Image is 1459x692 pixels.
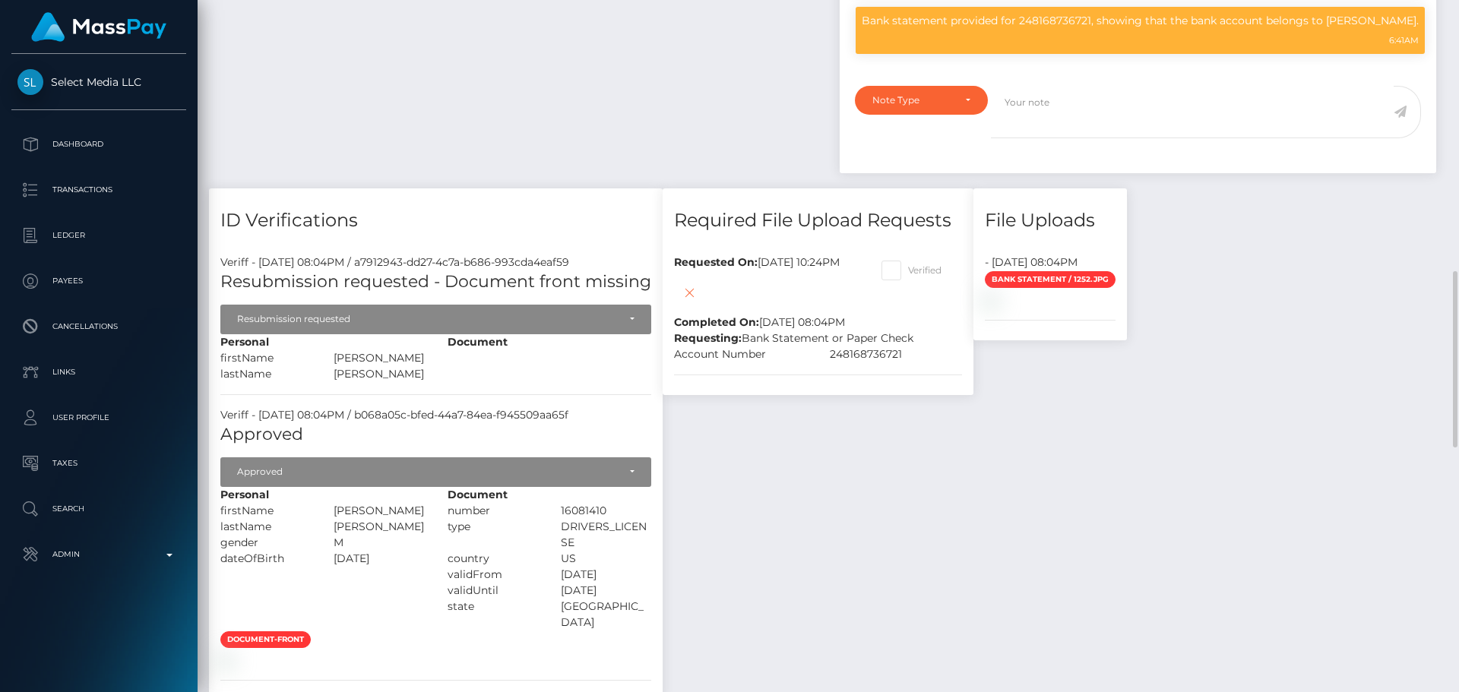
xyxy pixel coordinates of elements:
[17,498,180,520] p: Search
[17,452,180,475] p: Taxes
[663,330,973,346] div: Bank Statement or Paper Check
[322,350,435,366] div: [PERSON_NAME]
[436,551,549,567] div: country
[11,75,186,89] span: Select Media LLC
[220,207,651,234] h4: ID Verifications
[17,543,180,566] p: Admin
[237,466,618,478] div: Approved
[17,270,180,292] p: Payees
[11,216,186,254] a: Ledger
[11,490,186,528] a: Search
[31,12,166,42] img: MassPay Logo
[17,69,43,95] img: Select Media LLC
[322,519,435,535] div: [PERSON_NAME]
[11,125,186,163] a: Dashboard
[663,346,818,362] div: Account Number
[209,366,322,382] div: lastName
[322,366,435,382] div: [PERSON_NAME]
[209,535,322,551] div: gender
[17,406,180,429] p: User Profile
[549,519,663,551] div: DRIVERS_LICENSE
[674,255,758,269] b: Requested On:
[674,331,742,345] b: Requesting:
[220,631,311,648] span: document-front
[549,503,663,519] div: 16081410
[220,270,651,294] h5: Resubmission requested - Document front missing
[448,488,508,501] strong: Document
[322,503,435,519] div: [PERSON_NAME]
[985,271,1116,288] span: Bank Statement / 1252.jpg
[674,207,962,234] h4: Required File Upload Requests
[209,503,322,519] div: firstName
[209,519,322,535] div: lastName
[11,262,186,300] a: Payees
[549,583,663,599] div: [DATE]
[17,179,180,201] p: Transactions
[436,503,549,519] div: number
[11,444,186,482] a: Taxes
[862,13,1419,29] p: Bank statement provided for 248168736721, showing that the bank account belongs to [PERSON_NAME].
[17,315,180,338] p: Cancellations
[11,308,186,346] a: Cancellations
[11,536,186,574] a: Admin
[17,133,180,156] p: Dashboard
[436,519,549,551] div: type
[1389,35,1419,46] small: 6:41AM
[973,254,1127,270] div: - [DATE] 08:04PM
[220,305,651,333] button: Resubmission requested
[220,488,269,501] strong: Personal
[448,335,508,349] strong: Document
[818,346,974,362] div: 248168736721
[220,335,269,349] strong: Personal
[663,254,870,330] div: [DATE] 10:24PM [DATE] 08:04PM
[985,294,997,306] img: f7de6c4d-2f2c-4ea7-91a4-2e49ffb5fba0
[220,457,651,486] button: Approved
[209,407,663,423] div: Veriff - [DATE] 08:04PM / b068a05c-bfed-44a7-84ea-f945509aa65f
[11,353,186,391] a: Links
[220,423,651,447] h5: Approved
[209,254,663,270] div: Veriff - [DATE] 08:04PM / a7912943-dd27-4c7a-b686-993cda4eaf59
[549,599,663,630] div: [GEOGRAPHIC_DATA]
[220,654,233,666] img: c271d8ec-465e-460b-a7d2-0210dc9c5f2a
[674,315,759,329] b: Completed On:
[985,207,1116,234] h4: File Uploads
[11,171,186,209] a: Transactions
[209,350,322,366] div: firstName
[549,567,663,583] div: [DATE]
[872,94,953,106] div: Note Type
[436,567,549,583] div: validFrom
[322,535,435,551] div: M
[11,399,186,437] a: User Profile
[881,261,942,280] label: Verified
[436,599,549,630] div: state
[322,551,435,567] div: [DATE]
[855,86,988,115] button: Note Type
[549,551,663,567] div: US
[237,313,618,325] div: Resubmission requested
[17,224,180,247] p: Ledger
[17,361,180,384] p: Links
[436,583,549,599] div: validUntil
[209,551,322,567] div: dateOfBirth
